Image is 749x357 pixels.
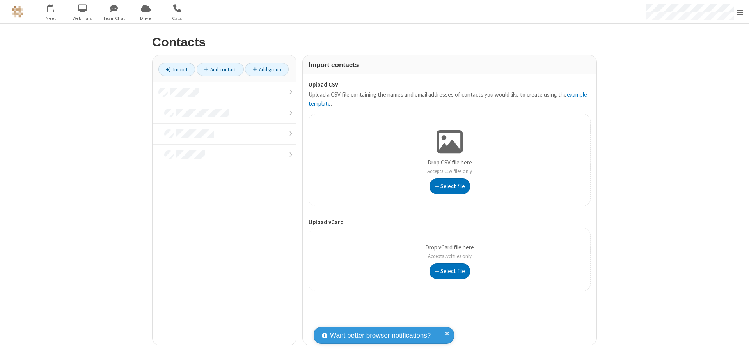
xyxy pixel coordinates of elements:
[427,158,472,176] p: Drop CSV file here
[158,63,195,76] a: Import
[330,330,431,341] span: Want better browser notifications?
[427,168,472,175] span: Accepts CSV files only
[430,178,470,194] button: Select file
[197,63,244,76] a: Add contact
[309,218,591,227] label: Upload vCard
[53,4,58,10] div: 1
[729,337,743,352] iframe: Chat
[425,243,474,261] p: Drop vCard file here
[99,15,129,22] span: Team Chat
[430,263,470,279] button: Select file
[309,80,591,89] label: Upload CSV
[309,90,591,108] p: Upload a CSV file containing the names and email addresses of contacts you would like to create u...
[152,35,597,49] h2: Contacts
[163,15,192,22] span: Calls
[68,15,97,22] span: Webinars
[309,61,591,69] h3: Import contacts
[309,91,587,107] a: example template
[12,6,23,18] img: QA Selenium DO NOT DELETE OR CHANGE
[36,15,66,22] span: Meet
[245,63,289,76] a: Add group
[131,15,160,22] span: Drive
[428,253,472,260] span: Accepts .vcf files only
